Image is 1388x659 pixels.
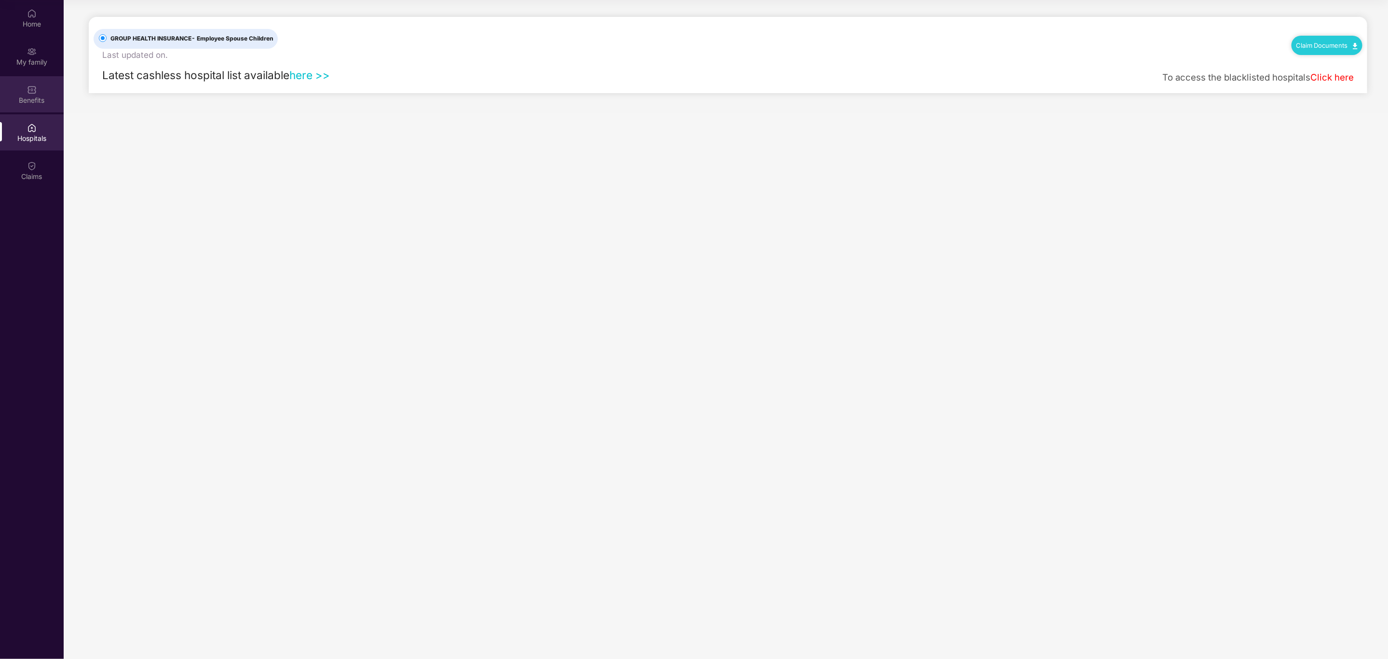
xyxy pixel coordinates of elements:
[289,69,330,82] a: here >>
[1310,72,1354,82] a: Click here
[1296,41,1358,49] a: Claim Documents
[27,161,37,171] img: svg+xml;base64,PHN2ZyBpZD0iQ2xhaW0iIHhtbG5zPSJodHRwOi8vd3d3LnczLm9yZy8yMDAwL3N2ZyIgd2lkdGg9IjIwIi...
[102,49,168,62] div: Last updated on .
[27,85,37,95] img: svg+xml;base64,PHN2ZyBpZD0iQmVuZWZpdHMiIHhtbG5zPSJodHRwOi8vd3d3LnczLm9yZy8yMDAwL3N2ZyIgd2lkdGg9Ij...
[27,47,37,56] img: svg+xml;base64,PHN2ZyB3aWR0aD0iMjAiIGhlaWdodD0iMjAiIHZpZXdCb3g9IjAgMCAyMCAyMCIgZmlsbD0ibm9uZSIgeG...
[191,35,273,42] span: - Employee Spouse Children
[27,123,37,133] img: svg+xml;base64,PHN2ZyBpZD0iSG9zcGl0YWxzIiB4bWxucz0iaHR0cDovL3d3dy53My5vcmcvMjAwMC9zdmciIHdpZHRoPS...
[1353,43,1358,49] img: svg+xml;base64,PHN2ZyB4bWxucz0iaHR0cDovL3d3dy53My5vcmcvMjAwMC9zdmciIHdpZHRoPSIxMC40IiBoZWlnaHQ9Ij...
[27,9,37,18] img: svg+xml;base64,PHN2ZyBpZD0iSG9tZSIgeG1sbnM9Imh0dHA6Ly93d3cudzMub3JnLzIwMDAvc3ZnIiB3aWR0aD0iMjAiIG...
[1162,72,1310,82] span: To access the blacklisted hospitals
[107,34,277,43] span: GROUP HEALTH INSURANCE
[102,69,289,82] span: Latest cashless hospital list available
